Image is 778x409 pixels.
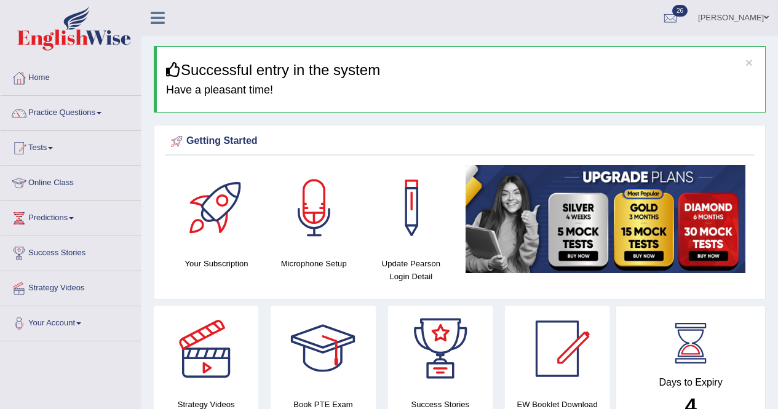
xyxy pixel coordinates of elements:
[1,306,141,337] a: Your Account
[166,84,756,97] h4: Have a pleasant time!
[368,257,453,283] h4: Update Pearson Login Detail
[166,62,756,78] h3: Successful entry in the system
[745,56,753,69] button: ×
[672,5,688,17] span: 26
[1,201,141,232] a: Predictions
[466,165,745,273] img: small5.jpg
[271,257,356,270] h4: Microphone Setup
[630,377,752,388] h4: Days to Expiry
[174,257,259,270] h4: Your Subscription
[1,166,141,197] a: Online Class
[1,131,141,162] a: Tests
[1,236,141,267] a: Success Stories
[1,61,141,92] a: Home
[1,96,141,127] a: Practice Questions
[1,271,141,302] a: Strategy Videos
[168,132,752,151] div: Getting Started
